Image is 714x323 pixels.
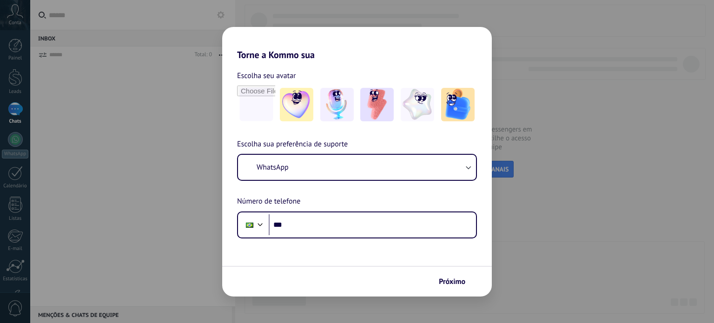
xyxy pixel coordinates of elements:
[241,215,258,235] div: Brazil: + 55
[401,88,434,121] img: -4.jpeg
[435,274,478,290] button: Próximo
[439,278,465,285] span: Próximo
[238,155,476,180] button: WhatsApp
[320,88,354,121] img: -2.jpeg
[237,196,300,208] span: Número de telefone
[237,138,348,151] span: Escolha sua preferência de suporte
[360,88,394,121] img: -3.jpeg
[222,27,492,60] h2: Torne a Kommo sua
[237,70,296,82] span: Escolha seu avatar
[441,88,475,121] img: -5.jpeg
[257,163,289,172] span: WhatsApp
[280,88,313,121] img: -1.jpeg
